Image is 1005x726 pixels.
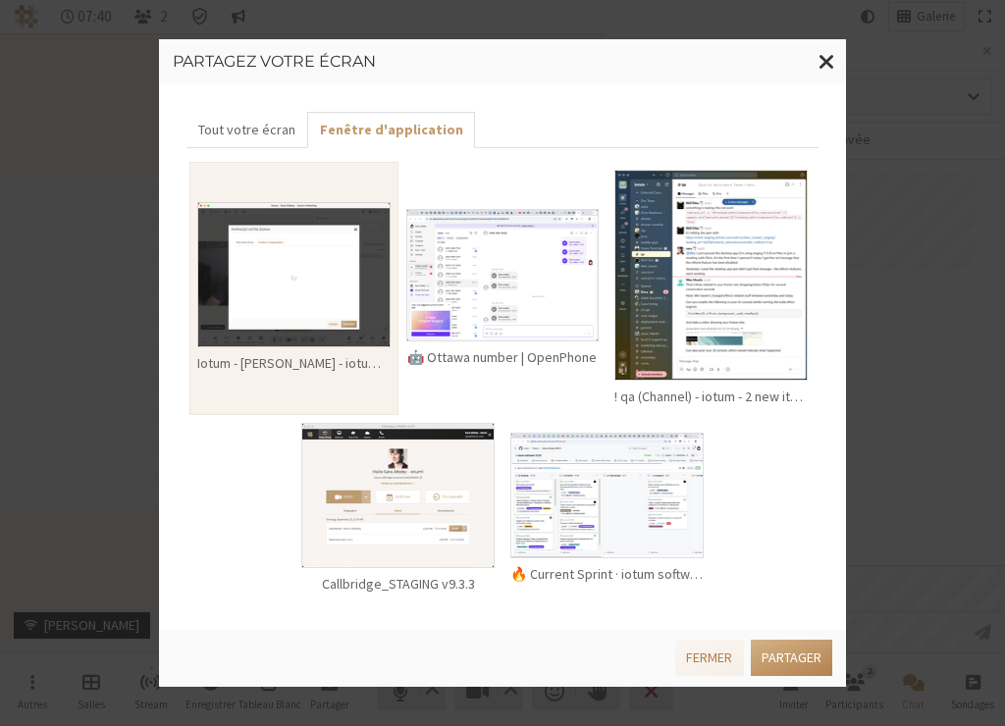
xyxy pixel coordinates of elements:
div: Callbridge_STAGING v9.3.3 [301,574,495,595]
div: Iotum - [PERSON_NAME] - iotum's Meeting [197,353,391,374]
h3: Partagez votre écran [173,53,832,71]
button: Fermer [675,640,743,676]
div: ! qa (Channel) - iotum - 2 new items - Slack [614,387,808,407]
img: wMQ7dnHhe4tcgAAAABJRU5ErkJggg== [510,433,704,558]
button: Fenêtre d'application [307,112,474,148]
img: +10J6rHeTDyAAAAAElFTkSuQmCC [614,170,808,381]
img: CHzz773f8BR14faDDyJBkAAAAASUVORK5CYII= [301,423,495,568]
button: Tout votre écran [186,112,307,148]
div: 🤖 Ottawa number | OpenPhone [406,347,600,368]
img: 4PexQGpRtbwkkAAAAASUVORK5CYII= [406,209,600,341]
img: fuPmzf8fsZYM9ElvrNkAAAAASUVORK5CYII= [197,202,391,347]
div: 🔥 Current Sprint · iotum software 2025 [510,564,704,585]
button: Partager [751,640,832,676]
button: Fermer la modalité [808,39,846,84]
